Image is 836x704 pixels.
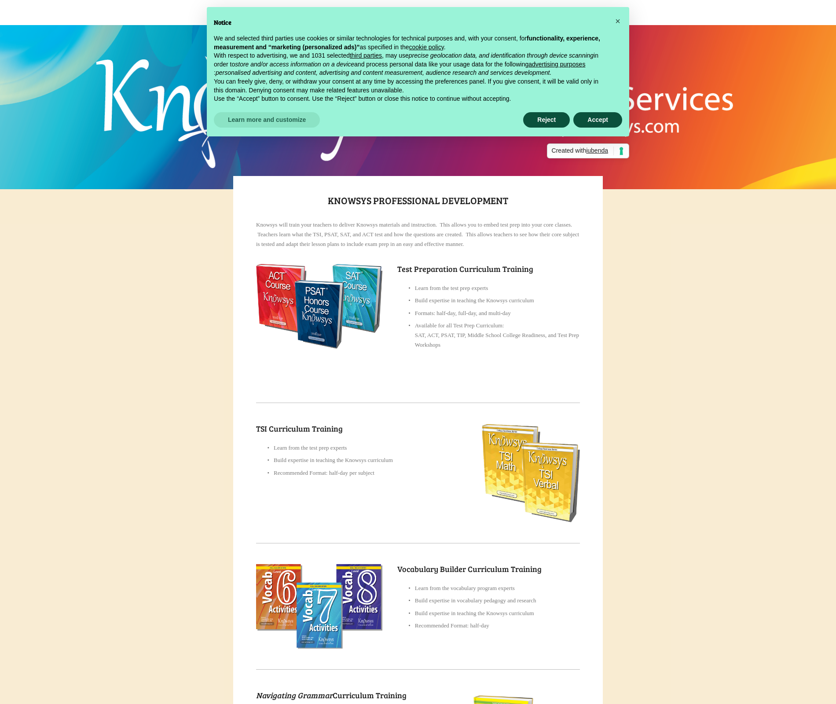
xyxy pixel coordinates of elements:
p: With respect to advertising, we and 1031 selected , may use in order to and process personal data... [214,51,608,77]
h2: Curriculum Training [256,690,411,700]
p: You can freely give, deny, or withdraw your consent at any time by accessing the preferences pane... [214,77,608,95]
h2: Test Preparation Curriculum Training [397,264,580,274]
p: Build expertise in teaching the Knowsys curriculum [274,455,411,465]
span: × [615,16,620,26]
p: Recommended Format: half-day [415,621,580,631]
h2: Vocabulary Builder Curriculum Training [397,564,580,574]
p: We and selected third parties use cookies or similar technologies for technical purposes and, wit... [214,34,608,51]
p: Build expertise in vocabulary pedagogy and research [415,596,580,605]
span: iubenda [586,147,608,154]
img: 20190503 Vocab 6-8 stacked - trans.png [256,564,382,649]
p: Learn from the vocabulary program experts [415,583,580,593]
em: precise geolocation data, and identification through device scanning [409,52,594,59]
h1: Knowsys Professional Development [256,192,580,208]
p: Available for all Test Prep Curriculum: SAT, ACT, PSAT, TIP, Middle School College Readiness, and... [415,321,580,350]
p: Knowsys will train your teachers to deliver Knowsys materials and instruction. This allows you to... [256,220,580,249]
span: Created with [552,147,614,155]
p: Recommended Format: half-day per subject [274,468,411,478]
button: advertising purposes [528,60,585,69]
h2: Notice [214,18,608,27]
button: Accept [573,112,622,128]
button: third parties [350,51,382,60]
button: Reject [523,112,570,128]
p: Formats: half-day, full-day, and multi-day [415,308,580,318]
img: 20190503 TSI stacked - trans.png [482,424,580,522]
button: Close this notice [611,14,625,28]
p: Use the “Accept” button to consent. Use the “Reject” button or close this notice to continue with... [214,95,608,103]
p: Build expertise in teaching the Knowsys curriculum [415,609,580,618]
em: store and/or access information on a device [235,61,354,68]
p: Learn from the test prep experts [415,283,580,293]
em: personalised advertising and content, advertising and content measurement, audience research and ... [216,69,551,76]
a: cookie policy [409,44,444,51]
strong: functionality, experience, measurement and “marketing (personalized ads)” [214,35,600,51]
img: 20190503 HS Test Prep stacked - trans.png [256,264,382,349]
h2: TSI Curriculum Training [256,424,411,433]
p: Build expertise in teaching the Knowsys curriculum [415,296,580,305]
p: Learn from the test prep experts [274,443,411,453]
button: Learn more and customize [214,112,320,128]
em: Navigating Grammar [256,690,333,700]
a: Created withiubenda [547,143,629,158]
